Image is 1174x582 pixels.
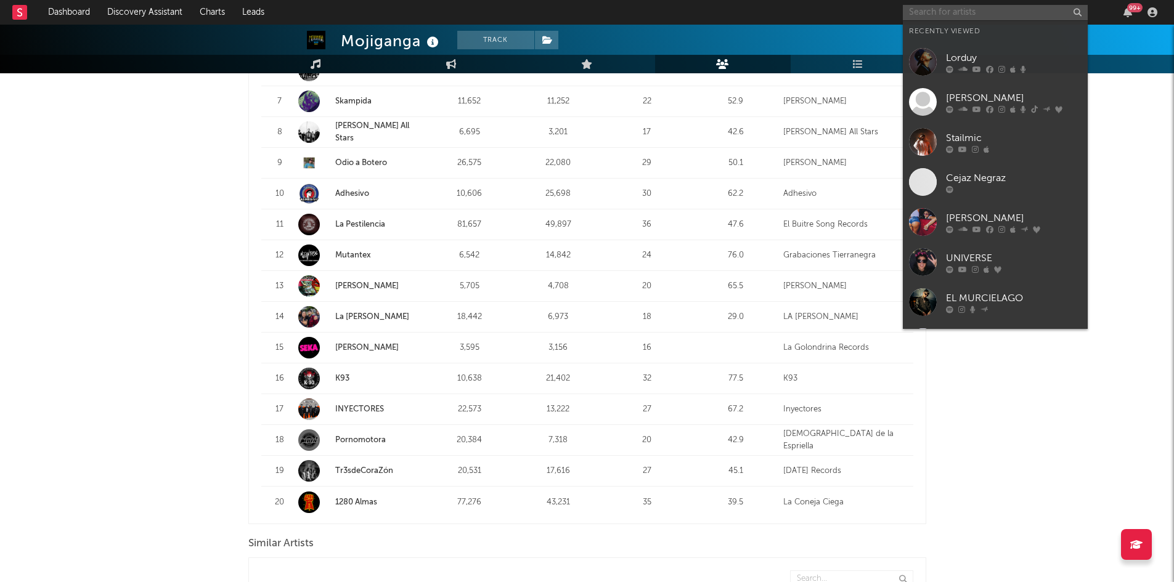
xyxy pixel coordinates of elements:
[903,242,1088,282] a: UNIVERSE
[298,275,422,297] a: [PERSON_NAME]
[517,188,600,200] div: 25,698
[946,291,1082,305] div: EL MURCIELAGO
[783,428,907,452] div: [DEMOGRAPHIC_DATA] de la Espriella
[298,337,422,358] a: [PERSON_NAME]
[695,280,777,293] div: 65.5
[298,245,422,266] a: Mutantex
[428,342,511,354] div: 3,595
[517,249,600,262] div: 14,842
[267,157,292,169] div: 9
[298,152,422,174] a: Odio a Botero
[335,220,385,228] a: La Pestilencia
[428,157,511,169] div: 26,575
[606,95,688,108] div: 22
[695,95,777,108] div: 52.9
[267,280,292,293] div: 13
[428,249,511,262] div: 6,542
[298,460,422,482] a: Tr3sdeCoraZón
[517,280,600,293] div: 4,708
[606,373,688,385] div: 32
[267,434,292,447] div: 18
[606,342,688,354] div: 16
[606,465,688,477] div: 27
[695,465,777,477] div: 45.1
[783,311,907,323] div: LA [PERSON_NAME]
[267,403,292,416] div: 17
[428,403,511,416] div: 22,573
[267,342,292,354] div: 15
[517,126,600,139] div: 3,201
[946,171,1082,185] div: Cejaz Negraz
[903,5,1088,20] input: Search for artists
[606,188,688,200] div: 30
[298,491,422,513] a: 1280 Almas
[783,403,907,416] div: Inyectores
[606,126,688,139] div: 17
[428,280,511,293] div: 5,705
[457,31,534,49] button: Track
[517,465,600,477] div: 17,616
[606,249,688,262] div: 24
[517,434,600,447] div: 7,318
[298,398,422,420] a: INYECTORES
[903,282,1088,322] a: EL MURCIELAGO
[298,368,422,389] a: K93
[695,373,777,385] div: 77.5
[946,91,1082,105] div: [PERSON_NAME]
[783,373,907,385] div: K93
[335,190,369,198] a: Adhesivo
[903,202,1088,242] a: [PERSON_NAME]
[946,131,1082,145] div: Stailmic
[517,95,600,108] div: 11,252
[335,344,399,352] a: [PERSON_NAME]
[517,311,600,323] div: 6,973
[606,280,688,293] div: 20
[695,219,777,231] div: 47.6
[517,496,600,509] div: 43,231
[783,249,907,262] div: Grabaciones Tierranegra
[606,311,688,323] div: 18
[946,251,1082,265] div: UNIVERSE
[267,465,292,477] div: 19
[783,496,907,509] div: La Coneja Ciega
[267,126,292,139] div: 8
[335,159,387,167] a: Odio a Botero
[695,496,777,509] div: 39.5
[335,467,393,475] a: Tr3sdeCoraZón
[903,322,1088,362] a: Marcianeke
[783,157,907,169] div: [PERSON_NAME]
[335,122,409,142] a: [PERSON_NAME] All Stars
[428,126,511,139] div: 6,695
[903,162,1088,202] a: Cejaz Negraz
[517,342,600,354] div: 3,156
[606,496,688,509] div: 35
[903,42,1088,82] a: Lorduy
[783,342,907,354] div: La Golondrina Records
[783,188,907,200] div: Adhesivo
[298,214,422,235] a: La Pestilencia
[903,122,1088,162] a: Stailmic
[606,219,688,231] div: 36
[428,496,511,509] div: 77,276
[298,306,422,328] a: La [PERSON_NAME]
[903,82,1088,122] a: [PERSON_NAME]
[298,183,422,204] a: Adhesivo
[428,465,511,477] div: 20,531
[946,211,1082,225] div: [PERSON_NAME]
[428,188,511,200] div: 10,606
[783,95,907,108] div: [PERSON_NAME]
[517,157,600,169] div: 22,080
[267,95,292,108] div: 7
[428,95,511,108] div: 11,652
[335,251,371,259] a: Mutantex
[428,434,511,447] div: 20,384
[428,219,511,231] div: 81,657
[335,313,409,321] a: La [PERSON_NAME]
[517,219,600,231] div: 49,897
[335,97,372,105] a: Skampida
[428,373,511,385] div: 10,638
[695,311,777,323] div: 29.0
[335,498,377,506] a: 1280 Almas
[335,282,399,290] a: [PERSON_NAME]
[298,429,422,451] a: Pornomotora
